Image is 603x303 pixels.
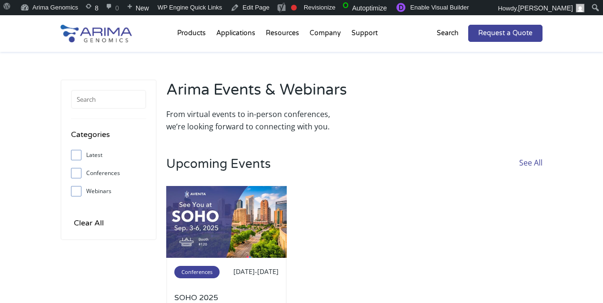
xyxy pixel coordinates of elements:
h3: Upcoming Events [166,156,271,186]
input: Clear All [71,216,107,230]
span: Conferences [174,266,220,278]
div: Needs improvement [291,5,297,10]
a: See All [519,156,543,186]
img: SOHO-2025-500x300.jpg [166,186,287,258]
span: [DATE]-[DATE] [233,267,279,276]
label: Conferences [71,166,147,180]
p: Search [437,27,459,39]
img: Arima-Genomics-logo [60,25,132,42]
label: Latest [71,148,147,162]
label: Webinars [71,184,147,198]
span: [PERSON_NAME] [518,4,573,12]
p: From virtual events to in-person conferences, we’re looking forward to connecting with you. [166,108,350,133]
a: Request a Quote [468,25,543,42]
h4: Categories [71,128,147,148]
input: Search [71,90,147,109]
h2: Arima Events & Webinars [166,79,350,108]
